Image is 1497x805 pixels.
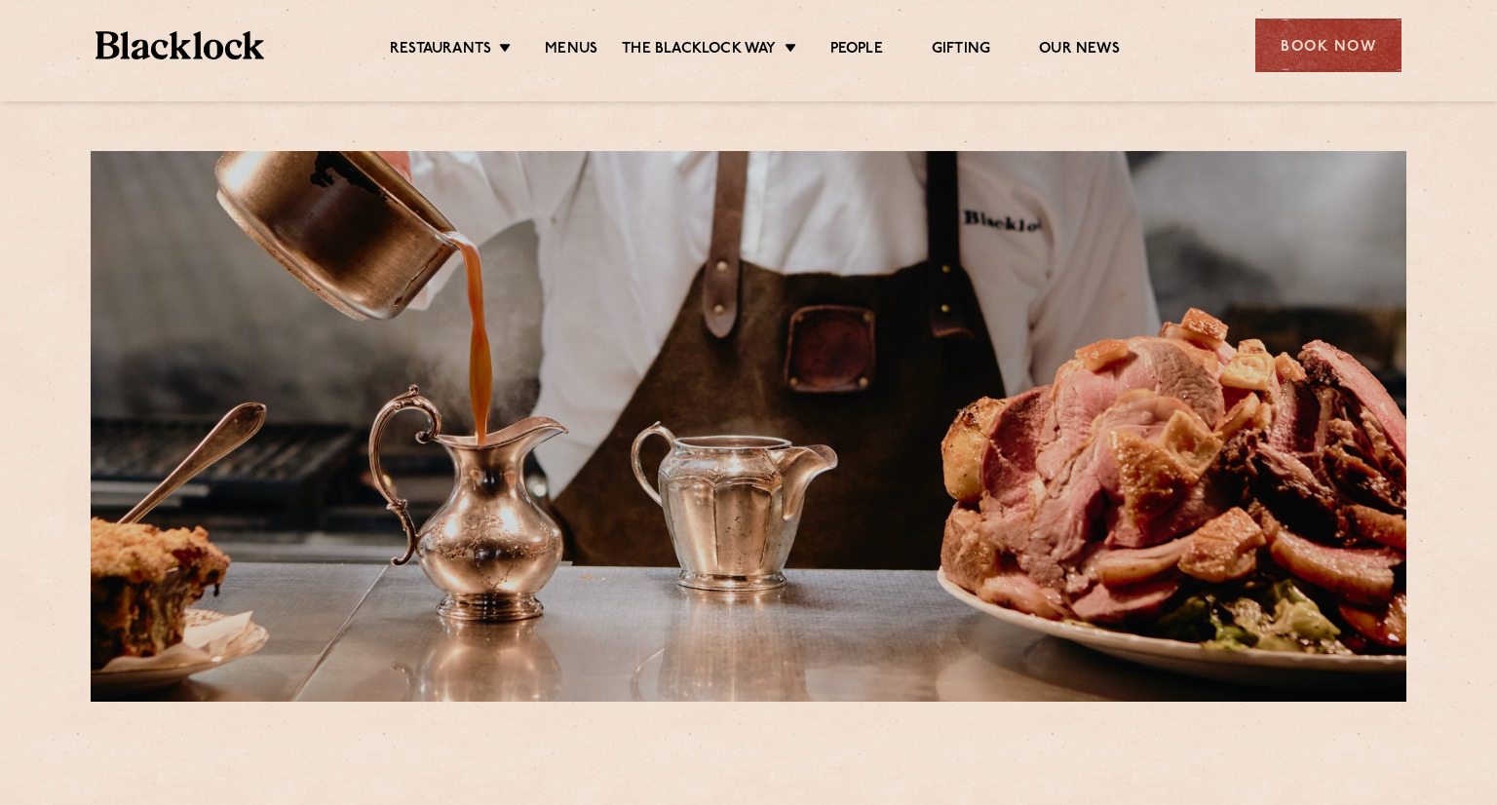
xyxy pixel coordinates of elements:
[390,40,491,61] a: Restaurants
[96,31,264,59] img: BL_Textured_Logo-footer-cropped.svg
[1039,40,1120,61] a: Our News
[1255,19,1401,72] div: Book Now
[932,40,990,61] a: Gifting
[830,40,883,61] a: People
[622,40,776,61] a: The Blacklock Way
[545,40,597,61] a: Menus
